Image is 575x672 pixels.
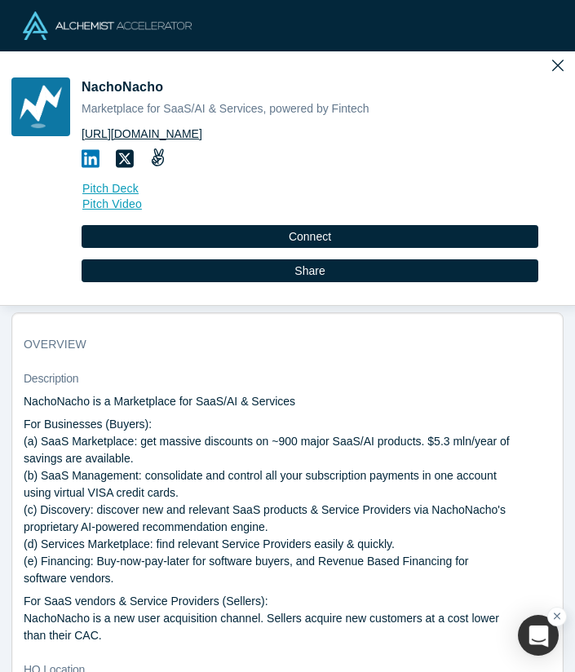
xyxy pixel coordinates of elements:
[82,259,538,282] button: Share
[24,336,529,353] h3: overview
[82,195,538,214] a: Pitch Video
[24,593,515,644] p: For SaaS vendors & Service Providers (Sellers): NachoNacho is a new user acquisition channel. Sel...
[82,126,538,143] a: [URL][DOMAIN_NAME]
[11,77,70,136] img: NachoNacho's Logo
[82,100,538,117] div: Marketplace for SaaS/AI & Services, powered by Fintech
[82,225,538,248] button: Connect
[23,11,192,40] img: Alchemist Logo
[552,53,564,76] button: Close
[24,370,551,387] dt: Description
[82,179,538,198] a: Pitch Deck
[24,416,515,587] p: For Businesses (Buyers): (a) SaaS Marketplace: get massive discounts on ~900 major SaaS/AI produc...
[82,80,167,94] span: NachoNacho
[24,393,515,410] p: NachoNacho is a Marketplace for SaaS/AI & Services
